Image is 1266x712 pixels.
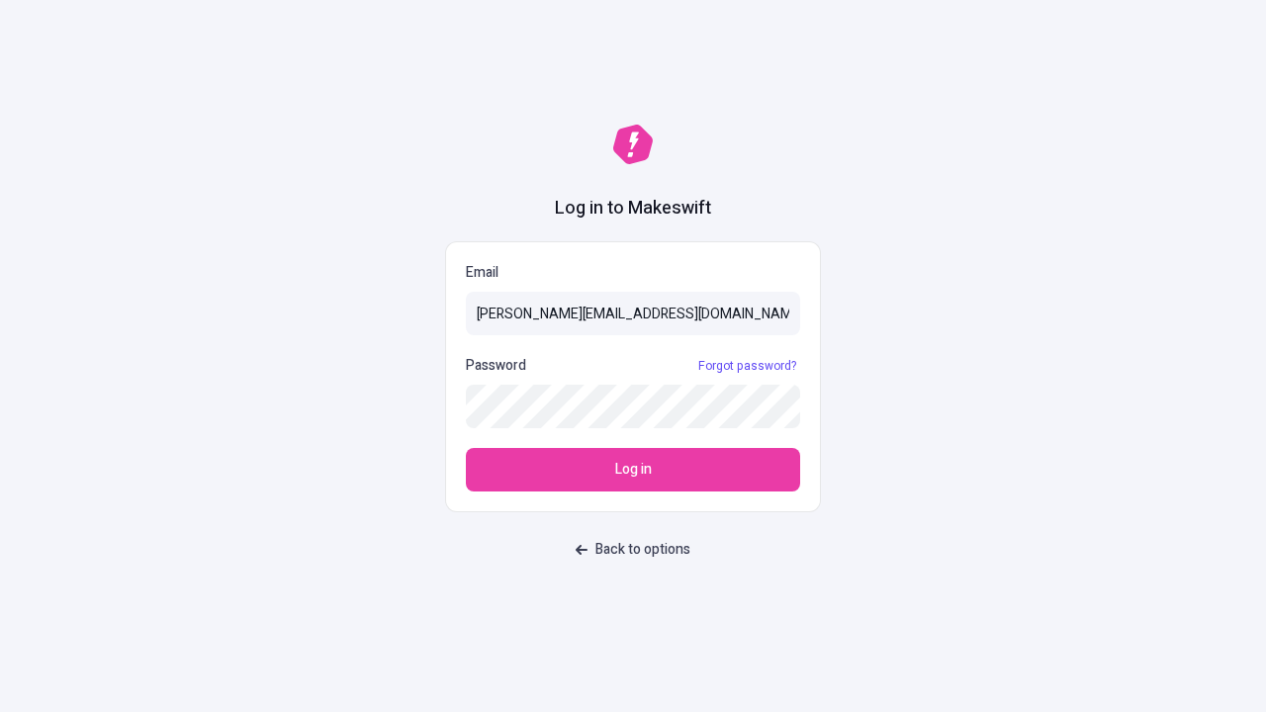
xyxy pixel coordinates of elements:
[555,196,711,222] h1: Log in to Makeswift
[694,358,800,374] a: Forgot password?
[466,292,800,335] input: Email
[466,448,800,491] button: Log in
[466,355,526,377] p: Password
[466,262,800,284] p: Email
[595,539,690,561] span: Back to options
[564,532,702,568] button: Back to options
[615,459,652,481] span: Log in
